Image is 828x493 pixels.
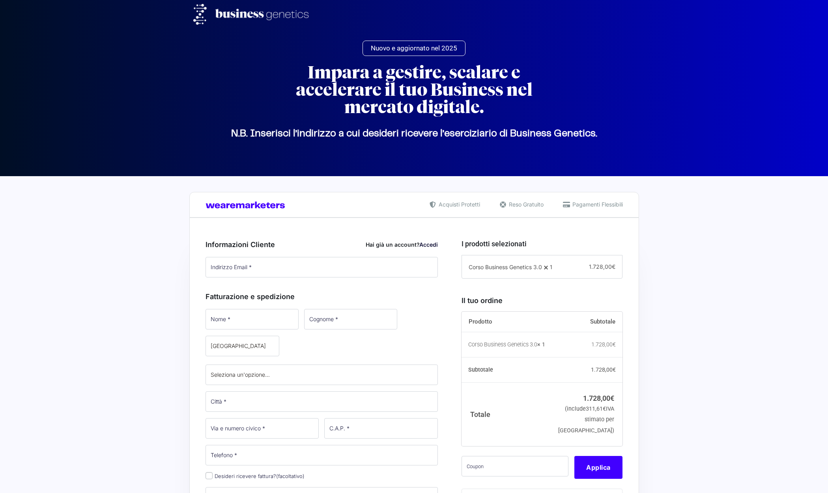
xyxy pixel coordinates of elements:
[586,406,606,412] span: 311,61
[507,200,544,208] span: Reso Gratuito
[206,445,438,465] input: Telefono *
[206,291,438,302] h3: Fatturazione e spedizione
[206,257,438,277] input: Indirizzo Email *
[206,239,438,250] h3: Informazioni Cliente
[591,366,616,373] bdi: 1.728,00
[324,418,438,439] input: C.A.P. *
[206,418,319,439] input: Via e numero civico *
[583,394,614,402] bdi: 1.728,00
[276,473,305,479] span: (facoltativo)
[437,200,480,208] span: Acquisti Protetti
[462,332,554,357] td: Corso Business Genetics 3.0
[550,264,552,270] span: 1
[612,263,615,270] span: €
[206,309,299,329] input: Nome *
[206,472,213,479] input: Desideri ricevere fattura?(facoltativo)
[363,41,465,56] a: Nuovo e aggiornato nel 2025
[462,456,568,476] input: Coupon
[574,456,622,479] button: Applica
[613,341,616,348] span: €
[419,241,438,248] a: Accedi
[610,394,614,402] span: €
[589,263,615,270] span: 1.728,00
[462,357,554,383] th: Subtotale
[371,45,457,52] span: Nuovo e aggiornato nel 2025
[554,312,623,332] th: Subtotale
[613,366,616,373] span: €
[206,391,438,412] input: Città *
[462,382,554,446] th: Totale
[366,240,438,249] div: Hai già un account?
[469,264,542,270] span: Corso Business Genetics 3.0
[462,295,622,306] h3: Il tuo ordine
[591,341,616,348] bdi: 1.728,00
[462,238,622,249] h3: I prodotti selezionati
[558,406,614,433] small: (include IVA stimato per [GEOGRAPHIC_DATA])
[570,200,623,208] span: Pagamenti Flessibili
[304,309,397,329] input: Cognome *
[537,341,545,349] strong: × 1
[603,406,606,412] span: €
[272,64,556,116] h2: Impara a gestire, scalare e accelerare il tuo Business nel mercato digitale.
[462,312,554,332] th: Prodotto
[206,473,305,479] label: Desideri ricevere fattura?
